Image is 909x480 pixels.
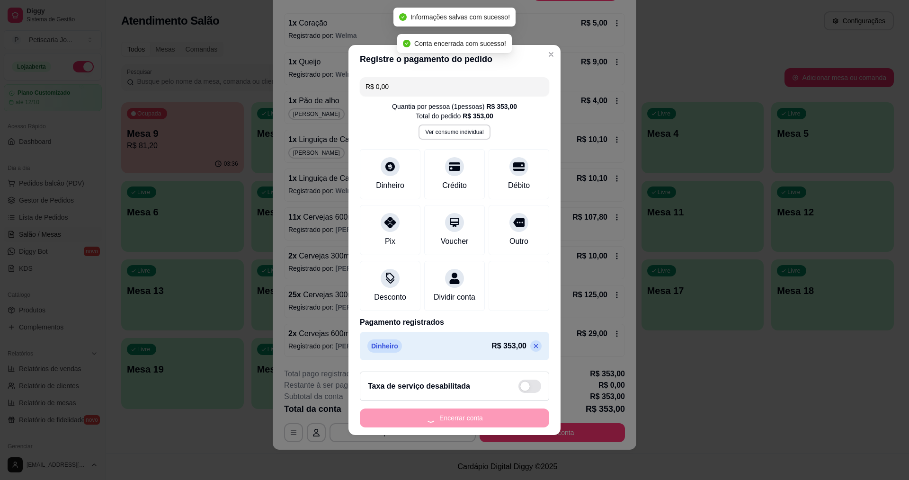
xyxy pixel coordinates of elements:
[416,111,493,121] div: Total do pedido
[544,47,559,62] button: Close
[367,339,402,353] p: Dinheiro
[419,124,490,140] button: Ver consumo individual
[399,13,407,21] span: check-circle
[392,102,517,111] div: Quantia por pessoa ( 1 pessoas)
[434,292,475,303] div: Dividir conta
[365,77,544,96] input: Ex.: hambúrguer de cordeiro
[385,236,395,247] div: Pix
[509,236,528,247] div: Outro
[368,381,470,392] h2: Taxa de serviço desabilitada
[360,317,549,328] p: Pagamento registrados
[410,13,510,21] span: Informações salvas com sucesso!
[414,40,506,47] span: Conta encerrada com sucesso!
[403,40,410,47] span: check-circle
[441,236,469,247] div: Voucher
[348,45,561,73] header: Registre o pagamento do pedido
[374,292,406,303] div: Desconto
[442,180,467,191] div: Crédito
[463,111,493,121] div: R$ 353,00
[486,102,517,111] div: R$ 353,00
[491,340,526,352] p: R$ 353,00
[508,180,530,191] div: Débito
[376,180,404,191] div: Dinheiro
